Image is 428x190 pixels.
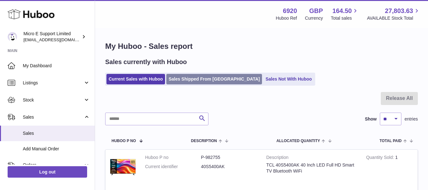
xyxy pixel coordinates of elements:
[380,139,402,143] span: Total paid
[201,154,257,161] dd: P-982755
[23,162,83,168] span: Orders
[23,114,83,120] span: Sales
[266,154,357,162] strong: Description
[166,74,262,84] a: Sales Shipped From [GEOGRAPHIC_DATA]
[145,164,201,170] dt: Current identifier
[105,58,187,66] h2: Sales currently with Huboo
[8,166,87,178] a: Log out
[367,15,420,21] span: AVAILABLE Stock Total
[305,15,323,21] div: Currency
[8,32,17,42] img: contact@micropcsupport.com
[263,74,314,84] a: Sales Not With Huboo
[331,15,359,21] span: Total sales
[331,7,359,21] a: 164.50 Total sales
[283,7,297,15] strong: 6920
[309,7,323,15] strong: GBP
[366,155,395,161] strong: Quantity Sold
[191,139,217,143] span: Description
[266,162,357,174] div: TCL 40S5400AK 40 Inch LED Full HD Smart TV Bluetooth WiFi
[23,130,90,136] span: Sales
[23,80,83,86] span: Listings
[105,41,418,51] h1: My Huboo - Sales report
[276,15,297,21] div: Huboo Ref
[332,7,352,15] span: 164.50
[106,74,165,84] a: Current Sales with Huboo
[385,7,413,15] span: 27,803.63
[367,7,420,21] a: 27,803.63 AVAILABLE Stock Total
[361,150,418,186] td: 1
[110,154,136,180] img: $_57.JPG
[276,139,320,143] span: ALLOCATED Quantity
[23,63,90,69] span: My Dashboard
[145,154,201,161] dt: Huboo P no
[112,139,136,143] span: Huboo P no
[23,97,83,103] span: Stock
[23,31,80,43] div: Micro E Support Limited
[201,164,257,170] dd: 40S5400AK
[405,116,418,122] span: entries
[23,37,93,42] span: [EMAIL_ADDRESS][DOMAIN_NAME]
[365,116,377,122] label: Show
[23,146,90,152] span: Add Manual Order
